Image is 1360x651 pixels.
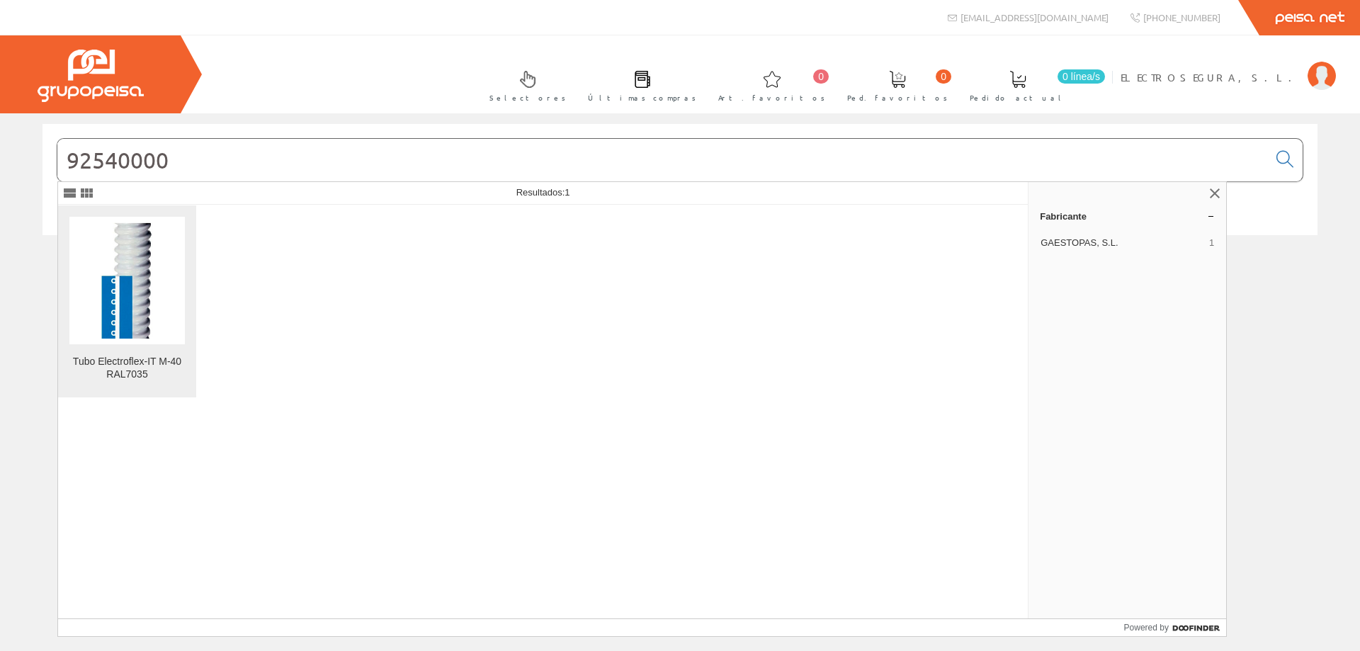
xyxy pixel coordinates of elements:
a: Tubo Electroflex-IT M-40 RAL7035 Tubo Electroflex-IT M-40 RAL7035 [58,205,196,397]
a: Fabricante [1028,205,1226,227]
span: Art. favoritos [718,91,825,105]
div: © Grupo Peisa [42,253,1317,265]
span: Powered by [1124,621,1169,634]
input: Buscar... [57,139,1268,181]
span: GAESTOPAS, S.L. [1041,237,1203,249]
span: Resultados: [516,187,570,198]
a: 0 línea/s Pedido actual [956,59,1109,111]
span: Selectores [489,91,566,105]
span: 1 [565,187,569,198]
img: Grupo Peisa [38,50,144,102]
span: Últimas compras [588,91,696,105]
span: Ped. favoritos [847,91,948,105]
span: ELECTROSEGURA, S.L. [1121,70,1300,84]
a: Selectores [475,59,573,111]
span: [EMAIL_ADDRESS][DOMAIN_NAME] [960,11,1109,23]
span: 0 [813,69,829,84]
img: Tubo Electroflex-IT M-40 RAL7035 [69,222,185,338]
div: Tubo Electroflex-IT M-40 RAL7035 [69,356,185,381]
span: 0 línea/s [1058,69,1105,84]
a: ELECTROSEGURA, S.L. [1121,59,1336,72]
span: Pedido actual [970,91,1066,105]
a: Últimas compras [574,59,703,111]
span: [PHONE_NUMBER] [1143,11,1220,23]
span: 0 [936,69,951,84]
a: Powered by [1124,619,1227,636]
span: 1 [1209,237,1214,249]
